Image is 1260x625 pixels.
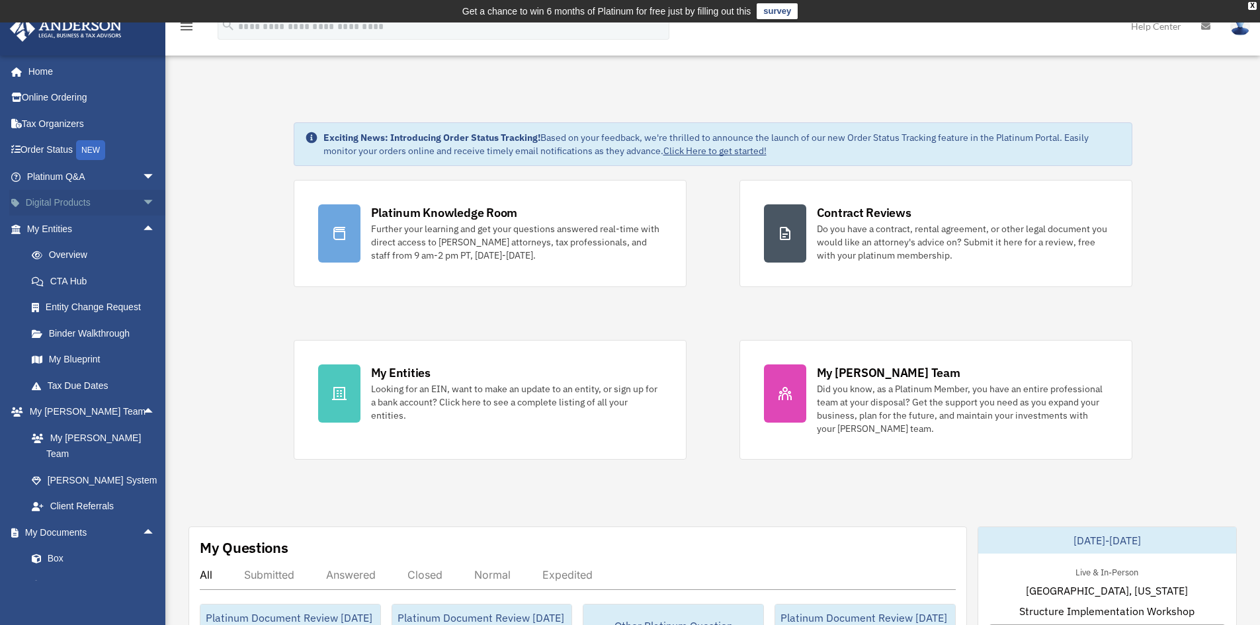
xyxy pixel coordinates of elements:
a: Client Referrals [19,493,175,520]
span: arrow_drop_up [142,399,169,426]
a: Meeting Minutes [19,571,175,598]
a: Contract Reviews Do you have a contract, rental agreement, or other legal document you would like... [739,180,1132,287]
span: [GEOGRAPHIC_DATA], [US_STATE] [1026,583,1188,599]
div: Expedited [542,568,593,581]
span: arrow_drop_up [142,216,169,243]
a: Platinum Q&Aarrow_drop_down [9,163,175,190]
a: CTA Hub [19,268,175,294]
div: Further your learning and get your questions answered real-time with direct access to [PERSON_NAM... [371,222,662,262]
div: Normal [474,568,511,581]
div: Did you know, as a Platinum Member, you have an entire professional team at your disposal? Get th... [817,382,1108,435]
span: arrow_drop_up [142,519,169,546]
div: Contract Reviews [817,204,911,221]
a: Order StatusNEW [9,137,175,164]
div: Answered [326,568,376,581]
div: Live & In-Person [1065,564,1149,578]
a: Online Ordering [9,85,175,111]
a: [PERSON_NAME] System [19,467,175,493]
span: arrow_drop_down [142,163,169,190]
a: Tax Due Dates [19,372,175,399]
a: My Entities Looking for an EIN, want to make an update to an entity, or sign up for a bank accoun... [294,340,687,460]
a: Binder Walkthrough [19,320,175,347]
div: Looking for an EIN, want to make an update to an entity, or sign up for a bank account? Click her... [371,382,662,422]
div: [DATE]-[DATE] [978,527,1236,554]
i: search [221,18,235,32]
a: Home [9,58,169,85]
div: My Entities [371,364,431,381]
div: Submitted [244,568,294,581]
div: My [PERSON_NAME] Team [817,364,960,381]
a: Click Here to get started! [663,145,767,157]
a: survey [757,3,798,19]
div: Platinum Knowledge Room [371,204,518,221]
div: All [200,568,212,581]
a: My [PERSON_NAME] Team [19,425,175,467]
i: menu [179,19,194,34]
div: Get a chance to win 6 months of Platinum for free just by filling out this [462,3,751,19]
span: Structure Implementation Workshop [1019,603,1195,619]
a: Digital Productsarrow_drop_down [9,190,175,216]
div: Do you have a contract, rental agreement, or other legal document you would like an attorney's ad... [817,222,1108,262]
img: User Pic [1230,17,1250,36]
div: close [1248,2,1257,10]
a: My Documentsarrow_drop_up [9,519,175,546]
img: Anderson Advisors Platinum Portal [6,16,126,42]
a: My [PERSON_NAME] Team Did you know, as a Platinum Member, you have an entire professional team at... [739,340,1132,460]
a: Platinum Knowledge Room Further your learning and get your questions answered real-time with dire... [294,180,687,287]
span: arrow_drop_down [142,190,169,217]
a: menu [179,23,194,34]
a: Box [19,546,175,572]
a: My [PERSON_NAME] Teamarrow_drop_up [9,399,175,425]
a: My Entitiesarrow_drop_up [9,216,175,242]
a: Entity Change Request [19,294,175,321]
div: Based on your feedback, we're thrilled to announce the launch of our new Order Status Tracking fe... [323,131,1121,157]
a: Overview [19,242,175,269]
a: Tax Organizers [9,110,175,137]
div: Closed [407,568,442,581]
div: NEW [76,140,105,160]
div: My Questions [200,538,288,558]
strong: Exciting News: Introducing Order Status Tracking! [323,132,540,144]
a: My Blueprint [19,347,175,373]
